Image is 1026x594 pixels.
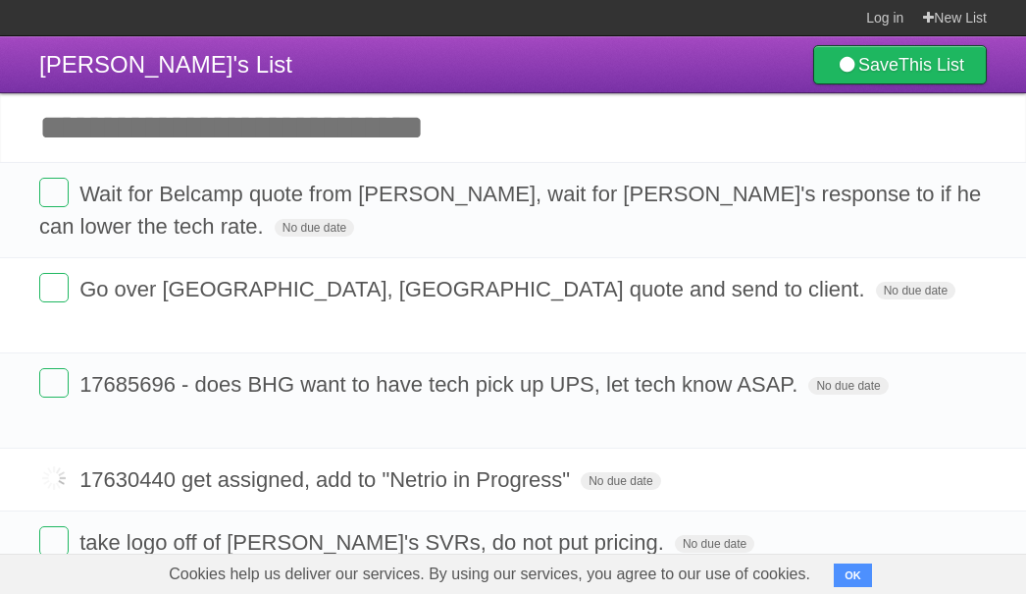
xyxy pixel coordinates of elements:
a: SaveThis List [813,45,987,84]
span: Wait for Belcamp quote from [PERSON_NAME], wait for [PERSON_NAME]'s response to if he can lower t... [39,182,981,239]
label: Done [39,463,69,493]
span: No due date [581,472,660,490]
label: Done [39,273,69,302]
span: take logo off of [PERSON_NAME]'s SVRs, do not put pricing. [79,530,669,555]
span: No due date [275,219,354,237]
span: 17685696 - does BHG want to have tech pick up UPS, let tech know ASAP. [79,372,802,397]
span: Go over [GEOGRAPHIC_DATA], [GEOGRAPHIC_DATA] quote and send to client. [79,277,869,301]
span: [PERSON_NAME]'s List [39,51,292,78]
span: No due date [808,377,888,395]
label: Done [39,368,69,398]
span: 17630440 get assigned, add to "Netrio in Progress" [79,467,575,492]
span: No due date [675,535,754,553]
label: Done [39,526,69,556]
b: This List [898,55,964,75]
span: Cookies help us deliver our services. By using our services, you agree to our use of cookies. [149,555,830,594]
label: Done [39,178,69,207]
span: No due date [876,282,955,299]
button: OK [834,564,872,587]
